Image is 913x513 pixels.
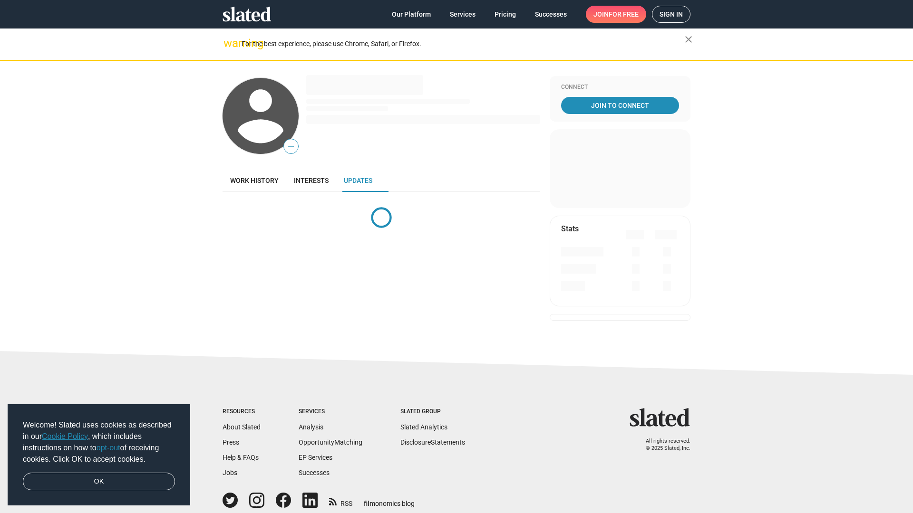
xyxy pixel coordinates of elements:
span: Updates [344,177,372,184]
div: Services [299,408,362,416]
a: dismiss cookie message [23,473,175,491]
span: Pricing [495,6,516,23]
a: filmonomics blog [364,492,415,508]
span: Our Platform [392,6,431,23]
a: Cookie Policy [42,432,88,440]
a: Jobs [223,469,237,476]
a: DisclosureStatements [400,438,465,446]
a: Pricing [487,6,524,23]
a: opt-out [97,444,120,452]
a: OpportunityMatching [299,438,362,446]
span: — [284,141,298,153]
div: For the best experience, please use Chrome, Safari, or Firefox. [242,38,685,50]
span: Welcome! Slated uses cookies as described in our , which includes instructions on how to of recei... [23,419,175,465]
span: film [364,500,375,507]
a: Successes [527,6,574,23]
mat-card-title: Stats [561,224,579,234]
a: About Slated [223,423,261,431]
a: Updates [336,169,380,192]
span: Interests [294,177,329,184]
a: Sign in [652,6,690,23]
a: Joinfor free [586,6,646,23]
span: Sign in [660,6,683,22]
a: Analysis [299,423,323,431]
p: All rights reserved. © 2025 Slated, Inc. [636,438,690,452]
a: Press [223,438,239,446]
div: Resources [223,408,261,416]
mat-icon: warning [223,38,235,49]
span: Join [593,6,639,23]
span: for free [609,6,639,23]
a: RSS [329,494,352,508]
a: Services [442,6,483,23]
div: Connect [561,84,679,91]
span: Work history [230,177,279,184]
a: Join To Connect [561,97,679,114]
span: Successes [535,6,567,23]
a: Interests [286,169,336,192]
span: Services [450,6,476,23]
div: cookieconsent [8,404,190,506]
span: Join To Connect [563,97,677,114]
a: Work history [223,169,286,192]
div: Slated Group [400,408,465,416]
a: Help & FAQs [223,454,259,461]
mat-icon: close [683,34,694,45]
a: EP Services [299,454,332,461]
a: Our Platform [384,6,438,23]
a: Slated Analytics [400,423,447,431]
a: Successes [299,469,330,476]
